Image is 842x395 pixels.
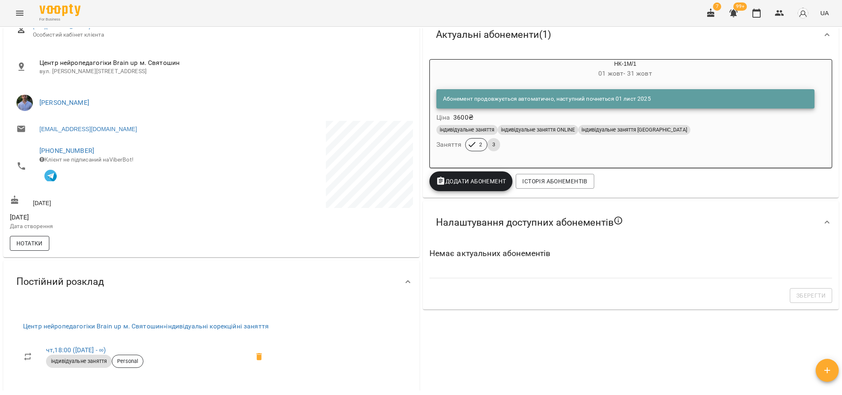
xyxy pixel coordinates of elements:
span: Додати Абонемент [436,176,506,186]
div: НК-1М/1 [430,60,821,79]
button: Клієнт підписаний на VooptyBot [39,164,62,186]
a: [EMAIL_ADDRESS][DOMAIN_NAME] [39,125,137,133]
h6: Ціна [436,112,450,123]
p: Дата створення [10,222,210,231]
span: Видалити приватний урок індивідуальні корекційні заняття чт 18:00 клієнта Тітов Гордій [249,347,269,367]
span: Personal [112,358,143,365]
span: [DATE] [10,213,210,222]
span: Особистий кабінет клієнта [33,31,406,39]
svg: Якщо не обрано жодного, клієнт зможе побачити всі публічні абонементи [614,216,623,226]
a: чт,18:00 ([DATE] - ∞) [46,346,106,354]
span: Постійний розклад [16,275,104,288]
span: 01 жовт - 31 жовт [598,69,652,77]
a: [PHONE_NUMBER] [39,147,94,155]
span: Нотатки [16,238,43,248]
span: Актуальні абонементи ( 1 ) [436,28,551,41]
button: НК-1М/101 жовт- 31 жовтАбонемент продовжується автоматично, наступний почнеться 01 лист 2025Ціна3... [430,60,821,161]
img: Telegram [44,170,57,182]
img: Коваль Дмитро [16,95,33,111]
div: Налаштування доступних абонементів [423,201,839,244]
img: avatar_s.png [797,7,809,19]
div: [DATE] [8,194,211,209]
h6: Немає актуальних абонементів [429,247,833,260]
p: вул. [PERSON_NAME][STREET_ADDRESS] [39,67,406,76]
span: For Business [39,17,81,22]
button: UA [817,5,832,21]
span: 7 [713,2,721,11]
span: Налаштування доступних абонементів [436,216,623,229]
span: індивідуальне заняття [GEOGRAPHIC_DATA] [578,126,690,134]
span: Історія абонементів [522,176,587,186]
span: UA [820,9,829,17]
div: Актуальні абонементи(1) [423,14,839,56]
button: Додати Абонемент [429,171,513,191]
span: індивідуальне заняття ONLINE [498,126,578,134]
img: Voopty Logo [39,4,81,16]
button: Нотатки [10,236,49,251]
span: Клієнт не підписаний на ViberBot! [39,156,134,163]
span: 2 [474,141,487,148]
button: Menu [10,3,30,23]
p: 3600 ₴ [453,113,473,122]
a: [PERSON_NAME] [39,99,89,106]
span: Центр нейропедагогіки Brain up м. Святошин [39,58,406,68]
h6: Заняття [436,139,462,150]
button: Історія абонементів [516,174,594,189]
span: індивідуальне заняття [436,126,498,134]
a: Центр нейропедагогіки Brain up м. Святошин»індивідуальні корекційні заняття [23,322,269,330]
div: Постійний розклад [3,261,420,303]
div: Абонемент продовжується автоматично, наступний почнеться 01 лист 2025 [443,92,651,106]
span: 3 [487,141,500,148]
span: індивідуальне заняття [46,358,112,365]
span: 99+ [734,2,747,11]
